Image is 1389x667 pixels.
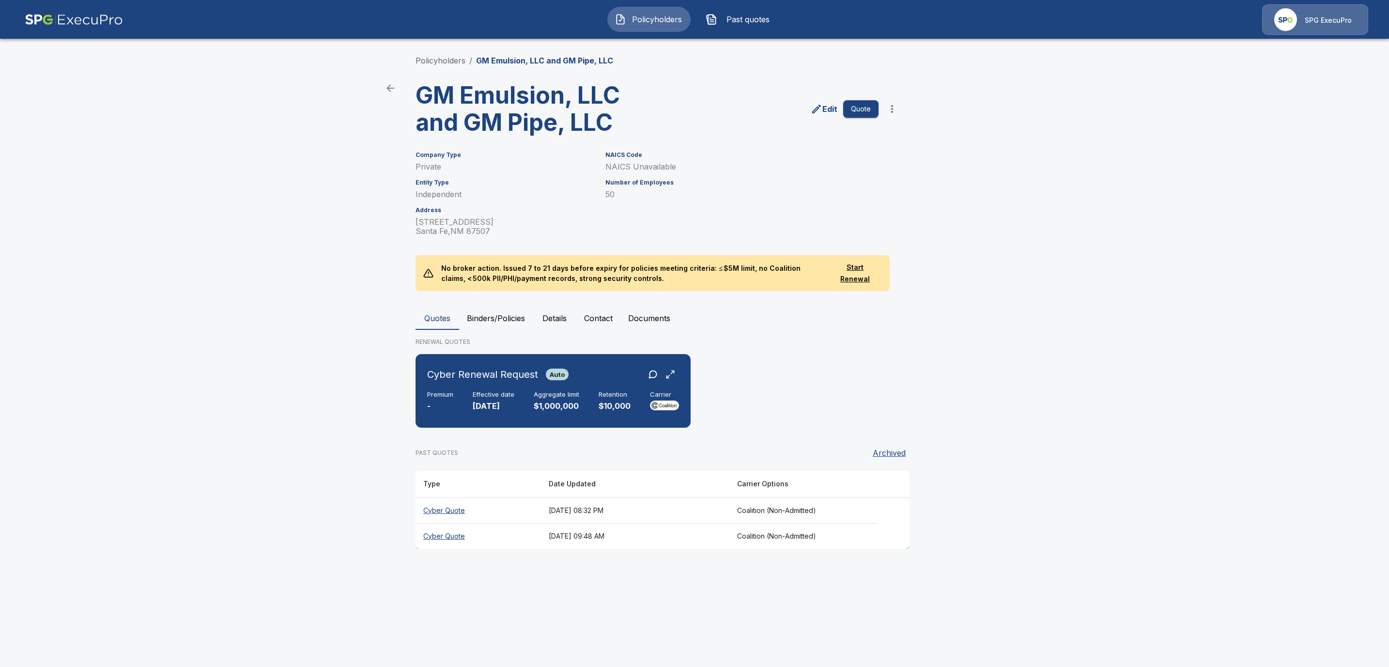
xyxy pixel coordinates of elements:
[828,259,882,288] button: Start Renewal
[427,391,453,399] h6: Premium
[469,55,472,66] li: /
[416,523,541,549] th: Cyber Quote
[416,162,594,171] p: Private
[869,443,910,463] button: Archived
[416,307,973,330] div: policyholder tabs
[541,470,729,498] th: Date Updated
[546,371,569,378] span: Auto
[721,14,774,25] span: Past quotes
[534,401,579,412] p: $1,000,000
[534,391,579,399] h6: Aggregate limit
[698,7,782,32] button: Past quotes IconPast quotes
[416,82,655,136] h3: GM Emulsion, LLC and GM Pipe, LLC
[541,497,729,523] th: [DATE] 08:32 PM
[822,103,837,115] p: Edit
[476,55,613,66] p: GM Emulsion, LLC and GM Pipe, LLC
[459,307,533,330] button: Binders/Policies
[1262,4,1368,35] a: Agency IconSPG ExecuPro
[433,255,828,291] p: No broker action. Issued 7 to 21 days before expiry for policies meeting criteria: ≤ $5M limit, n...
[416,152,594,158] h6: Company Type
[416,190,594,199] p: Independent
[615,14,626,25] img: Policyholders Icon
[416,307,459,330] button: Quotes
[729,523,876,549] th: Coalition (Non-Admitted)
[416,449,458,457] p: PAST QUOTES
[882,99,902,119] button: more
[25,4,123,35] img: AA Logo
[427,367,538,382] h6: Cyber Renewal Request
[607,7,691,32] button: Policyholders IconPolicyholders
[706,14,717,25] img: Past quotes Icon
[605,162,879,171] p: NAICS Unavailable
[729,497,876,523] th: Coalition (Non-Admitted)
[729,470,876,498] th: Carrier Options
[473,401,514,412] p: [DATE]
[650,391,679,399] h6: Carrier
[605,179,879,186] h6: Number of Employees
[650,401,679,410] img: Carrier
[473,391,514,399] h6: Effective date
[416,497,541,523] th: Cyber Quote
[381,78,400,98] a: back
[416,207,594,214] h6: Address
[605,190,879,199] p: 50
[416,56,465,65] a: Policyholders
[843,100,879,118] button: Quote
[416,55,613,66] nav: breadcrumb
[416,179,594,186] h6: Entity Type
[427,401,453,412] p: -
[620,307,678,330] button: Documents
[599,391,631,399] h6: Retention
[605,152,879,158] h6: NAICS Code
[1274,8,1297,31] img: Agency Icon
[416,470,910,549] table: responsive table
[576,307,620,330] button: Contact
[809,101,839,117] a: edit
[533,307,576,330] button: Details
[630,14,683,25] span: Policyholders
[416,338,973,346] p: RENEWAL QUOTES
[541,523,729,549] th: [DATE] 09:48 AM
[599,401,631,412] p: $10,000
[416,217,594,236] p: [STREET_ADDRESS] Santa Fe , NM 87507
[1305,16,1352,25] p: SPG ExecuPro
[416,470,541,498] th: Type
